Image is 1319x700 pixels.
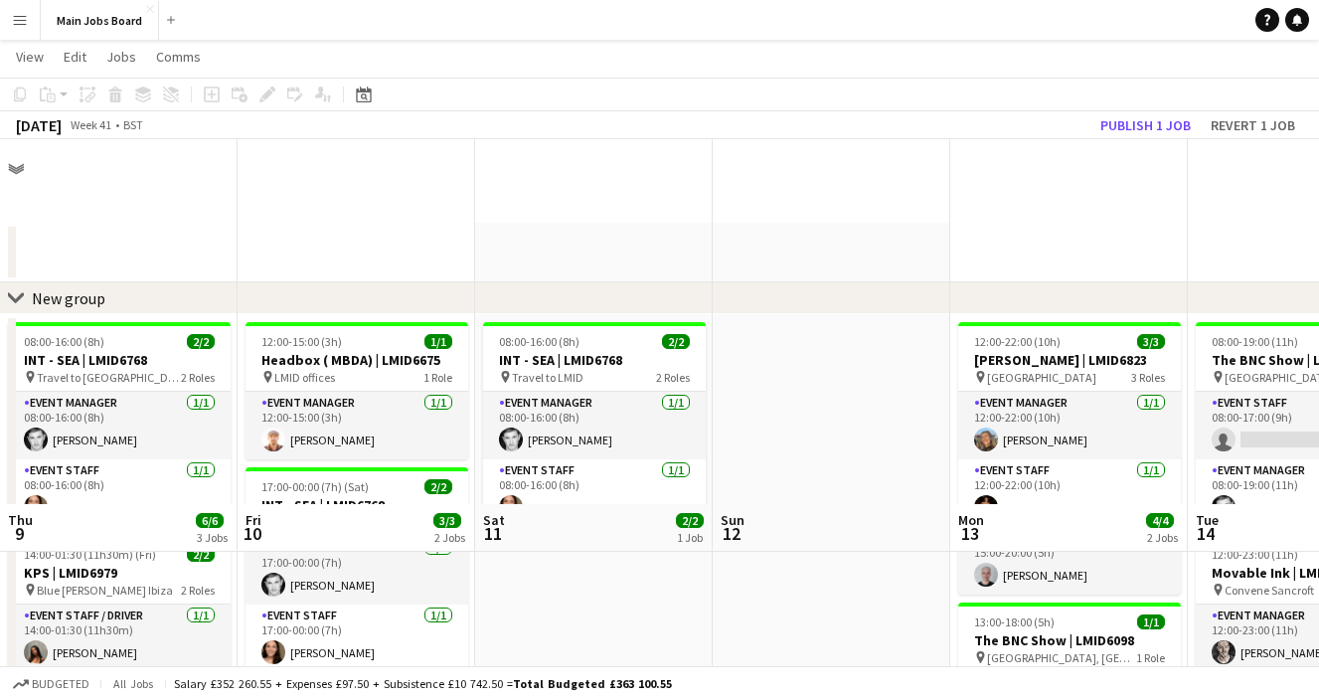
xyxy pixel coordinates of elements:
[32,288,105,308] div: New group
[662,334,690,349] span: 2/2
[483,351,706,369] h3: INT - SEA | LMID6768
[483,392,706,459] app-card-role: Event Manager1/108:00-16:00 (8h)[PERSON_NAME]
[246,511,261,529] span: Fri
[56,44,94,70] a: Edit
[64,48,86,66] span: Edit
[512,370,583,385] span: Travel to LMID
[98,44,144,70] a: Jobs
[148,44,209,70] a: Comms
[1147,530,1178,545] div: 2 Jobs
[987,650,1136,665] span: [GEOGRAPHIC_DATA], [GEOGRAPHIC_DATA]
[1146,513,1174,528] span: 4/4
[66,117,115,132] span: Week 41
[261,479,369,494] span: 17:00-00:00 (7h) (Sat)
[955,522,984,545] span: 13
[8,322,231,527] app-job-card: 08:00-16:00 (8h)2/2INT - SEA | LMID6768 Travel to [GEOGRAPHIC_DATA]2 RolesEvent Manager1/108:00-1...
[483,511,505,529] span: Sat
[1196,511,1219,529] span: Tue
[718,522,744,545] span: 12
[1225,583,1314,598] span: Convene Sancroft
[174,676,672,691] div: Salary £352 260.55 + Expenses £97.50 + Subsistence £10 742.50 =
[1212,334,1298,349] span: 08:00-19:00 (11h)
[483,459,706,527] app-card-role: Event Staff1/108:00-16:00 (8h)[PERSON_NAME]
[243,522,261,545] span: 10
[8,605,231,672] app-card-role: Event Staff / Driver1/114:00-01:30 (11h30m)[PERSON_NAME]
[1203,112,1303,138] button: Revert 1 job
[181,583,215,598] span: 2 Roles
[513,676,672,691] span: Total Budgeted £363 100.55
[187,547,215,562] span: 2/2
[246,322,468,459] app-job-card: 12:00-15:00 (3h)1/1Headbox ( MBDA) | LMID6675 LMID offices1 RoleEvent Manager1/112:00-15:00 (3h)[...
[424,479,452,494] span: 2/2
[10,673,92,695] button: Budgeted
[677,530,703,545] div: 1 Job
[106,48,136,66] span: Jobs
[987,370,1096,385] span: [GEOGRAPHIC_DATA]
[196,513,224,528] span: 6/6
[434,530,465,545] div: 2 Jobs
[24,334,104,349] span: 08:00-16:00 (8h)
[1193,522,1219,545] span: 14
[1136,650,1165,665] span: 1 Role
[8,564,231,582] h3: KPS | LMID6979
[37,370,181,385] span: Travel to [GEOGRAPHIC_DATA]
[8,44,52,70] a: View
[958,527,1181,595] app-card-role: Event Staff1/115:00-20:00 (5h)[PERSON_NAME]
[676,513,704,528] span: 2/2
[958,322,1181,595] app-job-card: 12:00-22:00 (10h)3/3[PERSON_NAME] | LMID6823 [GEOGRAPHIC_DATA]3 RolesEvent Manager1/112:00-22:00 ...
[156,48,201,66] span: Comms
[37,583,173,598] span: Blue [PERSON_NAME] Ibiza
[8,511,33,529] span: Thu
[246,467,468,672] app-job-card: 17:00-00:00 (7h) (Sat)2/2INT - SEA | LMID6768 Café en [GEOGRAPHIC_DATA], [GEOGRAPHIC_DATA]2 Roles...
[1212,547,1298,562] span: 12:00-23:00 (11h)
[1131,370,1165,385] span: 3 Roles
[8,459,231,527] app-card-role: Event Staff1/108:00-16:00 (8h)[PERSON_NAME]
[1137,614,1165,629] span: 1/1
[187,334,215,349] span: 2/2
[41,1,159,40] button: Main Jobs Board
[123,117,143,132] div: BST
[656,370,690,385] span: 2 Roles
[721,511,744,529] span: Sun
[246,496,468,514] h3: INT - SEA | LMID6768
[8,392,231,459] app-card-role: Event Manager1/108:00-16:00 (8h)[PERSON_NAME]
[246,537,468,605] app-card-role: Event Manager1/117:00-00:00 (7h)[PERSON_NAME]
[274,370,335,385] span: LMID offices
[958,511,984,529] span: Mon
[246,605,468,672] app-card-role: Event Staff1/117:00-00:00 (7h)[PERSON_NAME]
[16,48,44,66] span: View
[24,547,156,562] span: 14:00-01:30 (11h30m) (Fri)
[246,351,468,369] h3: Headbox ( MBDA) | LMID6675
[433,513,461,528] span: 3/3
[5,522,33,545] span: 9
[197,530,228,545] div: 3 Jobs
[246,392,468,459] app-card-role: Event Manager1/112:00-15:00 (3h)[PERSON_NAME]
[16,115,62,135] div: [DATE]
[974,334,1061,349] span: 12:00-22:00 (10h)
[423,370,452,385] span: 1 Role
[499,334,579,349] span: 08:00-16:00 (8h)
[261,334,342,349] span: 12:00-15:00 (3h)
[32,677,89,691] span: Budgeted
[958,459,1181,527] app-card-role: Event Staff1/112:00-22:00 (10h)Velvet Prowse
[8,351,231,369] h3: INT - SEA | LMID6768
[1137,334,1165,349] span: 3/3
[974,614,1055,629] span: 13:00-18:00 (5h)
[958,351,1181,369] h3: [PERSON_NAME] | LMID6823
[958,631,1181,649] h3: The BNC Show | LMID6098
[480,522,505,545] span: 11
[181,370,215,385] span: 2 Roles
[424,334,452,349] span: 1/1
[1092,112,1199,138] button: Publish 1 job
[109,676,157,691] span: All jobs
[958,392,1181,459] app-card-role: Event Manager1/112:00-22:00 (10h)[PERSON_NAME]
[483,322,706,527] app-job-card: 08:00-16:00 (8h)2/2INT - SEA | LMID6768 Travel to LMID2 RolesEvent Manager1/108:00-16:00 (8h)[PER...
